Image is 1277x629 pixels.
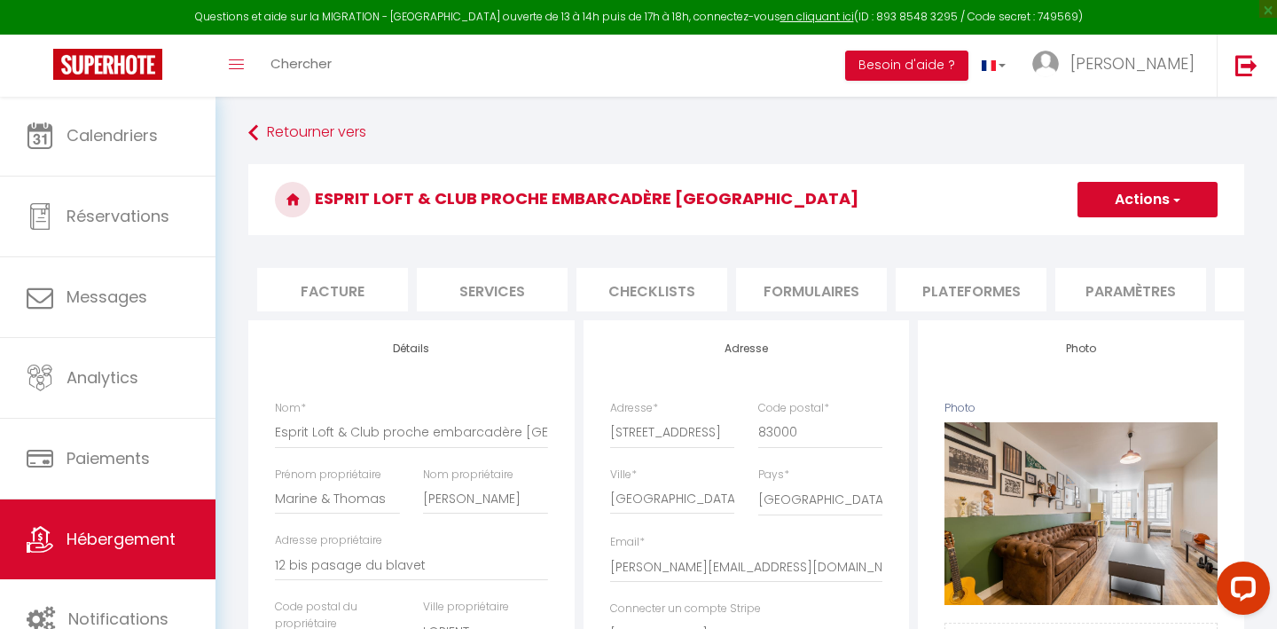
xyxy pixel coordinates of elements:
[610,400,658,417] label: Adresse
[275,400,306,417] label: Nom
[736,268,887,311] li: Formulaires
[758,467,789,484] label: Pays
[758,400,829,417] label: Code postal
[610,601,761,617] label: Connecter un compte Stripe
[1019,35,1217,97] a: ... [PERSON_NAME]
[67,205,169,227] span: Réservations
[423,599,509,616] label: Ville propriétaire
[248,164,1244,235] h3: Esprit Loft & Club proche embarcadère [GEOGRAPHIC_DATA]
[67,366,138,389] span: Analytics
[275,342,548,355] h4: Détails
[257,268,408,311] li: Facture
[417,268,568,311] li: Services
[610,342,883,355] h4: Adresse
[67,124,158,146] span: Calendriers
[275,532,382,549] label: Adresse propriétaire
[576,268,727,311] li: Checklists
[257,35,345,97] a: Chercher
[67,447,150,469] span: Paiements
[1055,268,1206,311] li: Paramètres
[896,268,1046,311] li: Plateformes
[1070,52,1195,75] span: [PERSON_NAME]
[780,9,854,24] a: en cliquant ici
[423,467,513,484] label: Nom propriétaire
[248,117,1244,149] a: Retourner vers
[67,528,176,550] span: Hébergement
[1203,554,1277,629] iframe: LiveChat chat widget
[1077,182,1218,217] button: Actions
[944,342,1218,355] h4: Photo
[1039,500,1124,527] button: Supprimer
[944,400,975,417] label: Photo
[67,286,147,308] span: Messages
[275,467,381,484] label: Prénom propriétaire
[53,49,162,80] img: Super Booking
[1235,54,1257,76] img: logout
[270,54,332,73] span: Chercher
[610,467,637,484] label: Ville
[845,51,968,81] button: Besoin d'aide ?
[1032,51,1059,77] img: ...
[610,534,645,551] label: Email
